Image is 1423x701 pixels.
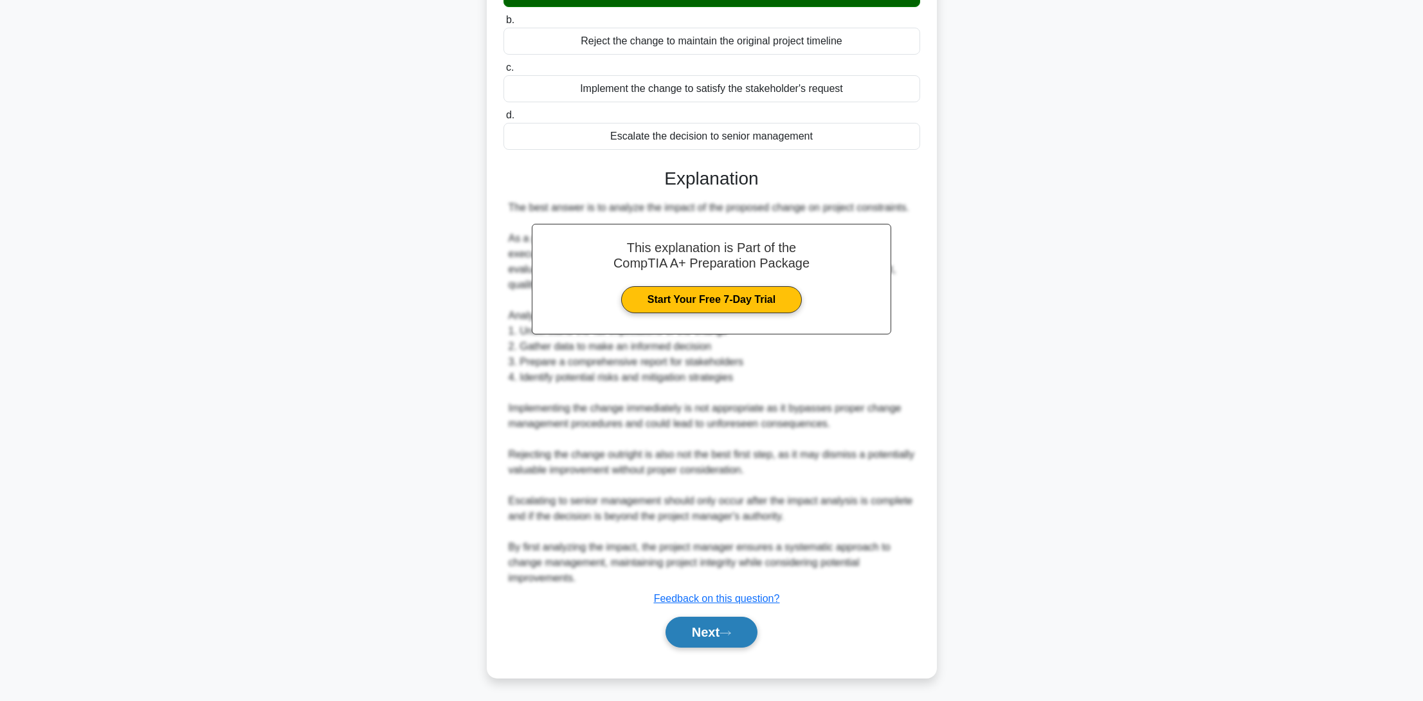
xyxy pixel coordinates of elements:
[503,28,920,55] div: Reject the change to maintain the original project timeline
[666,617,757,648] button: Next
[654,593,780,604] a: Feedback on this question?
[506,109,514,120] span: d.
[509,200,915,586] div: The best answer is to analyze the impact of the proposed change on project constraints. As a proj...
[506,14,514,25] span: b.
[506,62,514,73] span: c.
[511,168,912,190] h3: Explanation
[503,123,920,150] div: Escalate the decision to senior management
[503,75,920,102] div: Implement the change to satisfy the stakeholder's request
[621,286,802,313] a: Start Your Free 7-Day Trial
